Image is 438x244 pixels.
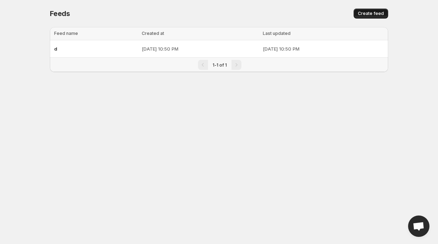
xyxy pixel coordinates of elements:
a: Open chat [408,216,429,237]
span: Create feed [358,11,384,16]
p: [DATE] 10:50 PM [263,45,384,52]
button: Create feed [354,9,388,19]
span: Feed name [54,31,78,36]
nav: Pagination [50,57,388,72]
span: Feeds [50,9,70,18]
span: d [54,46,57,52]
span: Last updated [263,31,291,36]
span: 1-1 of 1 [213,62,227,68]
p: [DATE] 10:50 PM [142,45,259,52]
span: Created at [142,31,164,36]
